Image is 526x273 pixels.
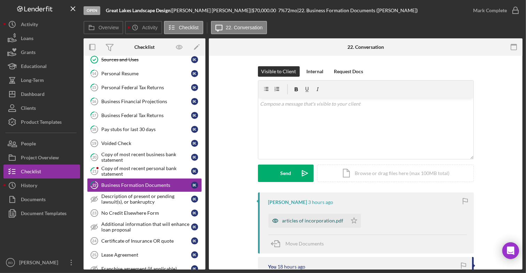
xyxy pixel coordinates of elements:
a: Dashboard [3,87,80,101]
button: BD[PERSON_NAME] [3,256,80,270]
div: Long-Term [21,73,44,89]
tspan: 17 [92,113,97,117]
tspan: 16 [92,99,97,104]
div: People [21,137,36,152]
div: Business Federal Tax Returns [101,113,191,118]
div: Pay stubs for last 30 days [101,127,191,132]
button: Activity [3,17,80,31]
span: Move Documents [286,241,324,247]
div: 22. Conversation [347,44,384,50]
tspan: 24 [92,239,97,243]
div: Personal Federal Tax Returns [101,85,191,90]
div: articles of incorporation.pdf [282,218,344,223]
button: Internal [303,66,327,77]
label: 22. Conversation [226,25,263,30]
div: 7 % [278,8,285,13]
div: You [268,264,277,270]
div: Educational [21,59,47,75]
button: People [3,137,80,151]
button: Loans [3,31,80,45]
div: Open Intercom Messenger [502,242,519,259]
div: Internal [307,66,324,77]
button: Document Templates [3,206,80,220]
a: 15Personal Federal Tax ReturnsIK [87,81,202,94]
div: I K [191,140,198,147]
div: Mark Complete [473,3,507,17]
div: Send [280,165,291,182]
a: 23No Credit Elsewhere FormIK [87,206,202,220]
button: Clients [3,101,80,115]
div: I K [191,168,198,175]
div: Visible to Client [261,66,296,77]
a: Long-Term [3,73,80,87]
div: Franchise agreement (if applicable) [101,266,191,272]
button: Overview [84,21,123,34]
button: Product Templates [3,115,80,129]
div: [PERSON_NAME] [268,199,307,205]
a: 21Copy of most recent personal bank statementIK [87,164,202,178]
div: | [106,8,172,13]
button: articles of incorporation.pdf [268,214,361,228]
tspan: 25 [92,253,96,257]
button: History [3,179,80,192]
div: Open [84,6,100,15]
div: No Credit Elsewhere Form [101,210,191,216]
div: I K [191,223,198,230]
a: 16Business Financial ProjectionsIK [87,94,202,108]
label: Checklist [179,25,199,30]
label: Activity [142,25,157,30]
a: 19Voided CheckIK [87,136,202,150]
div: Grants [21,45,36,61]
div: [PERSON_NAME] [PERSON_NAME] | [172,8,252,13]
button: Checklist [3,165,80,179]
div: Copy of most recent personal bank statement [101,166,191,177]
div: I K [191,182,198,189]
a: 24Certificate of Insurance OR quoteIK [87,234,202,248]
a: 20Copy of most recent business bank statementIK [87,150,202,164]
tspan: 21 [92,169,96,173]
tspan: 20 [92,155,97,159]
div: I K [191,126,198,133]
button: Grants [3,45,80,59]
a: 22Business Formation DocumentsIK [87,178,202,192]
button: Educational [3,59,80,73]
div: | 22. Business Formation Documents ([PERSON_NAME]) [297,8,418,13]
div: Clients [21,101,36,117]
div: Request Docs [334,66,363,77]
div: I K [191,237,198,244]
a: Description of present or pending lawsuit(s), or bankruptcyIK [87,192,202,206]
button: Send [258,165,314,182]
div: Additional information that will enhance loan proposal [101,221,191,233]
div: Personal Resume [101,71,191,76]
div: Project Overview [21,151,59,166]
button: Project Overview [3,151,80,165]
button: Request Docs [331,66,367,77]
div: I K [191,154,198,161]
div: Activity [21,17,38,33]
div: I K [191,251,198,258]
time: 2025-08-26 21:09 [278,264,306,270]
div: Dashboard [21,87,45,103]
div: I K [191,56,198,63]
button: Documents [3,192,80,206]
label: Overview [99,25,119,30]
a: 18Pay stubs for last 30 daysIK [87,122,202,136]
a: 25Lease AgreementIK [87,248,202,262]
div: Product Templates [21,115,62,131]
div: Business Financial Projections [101,99,191,104]
div: Lease Agreement [101,252,191,258]
tspan: 14 [92,71,97,76]
tspan: 19 [92,141,96,145]
div: [PERSON_NAME] [17,256,63,271]
div: Certificate of Insurance OR quote [101,238,191,244]
tspan: 23 [92,211,96,215]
